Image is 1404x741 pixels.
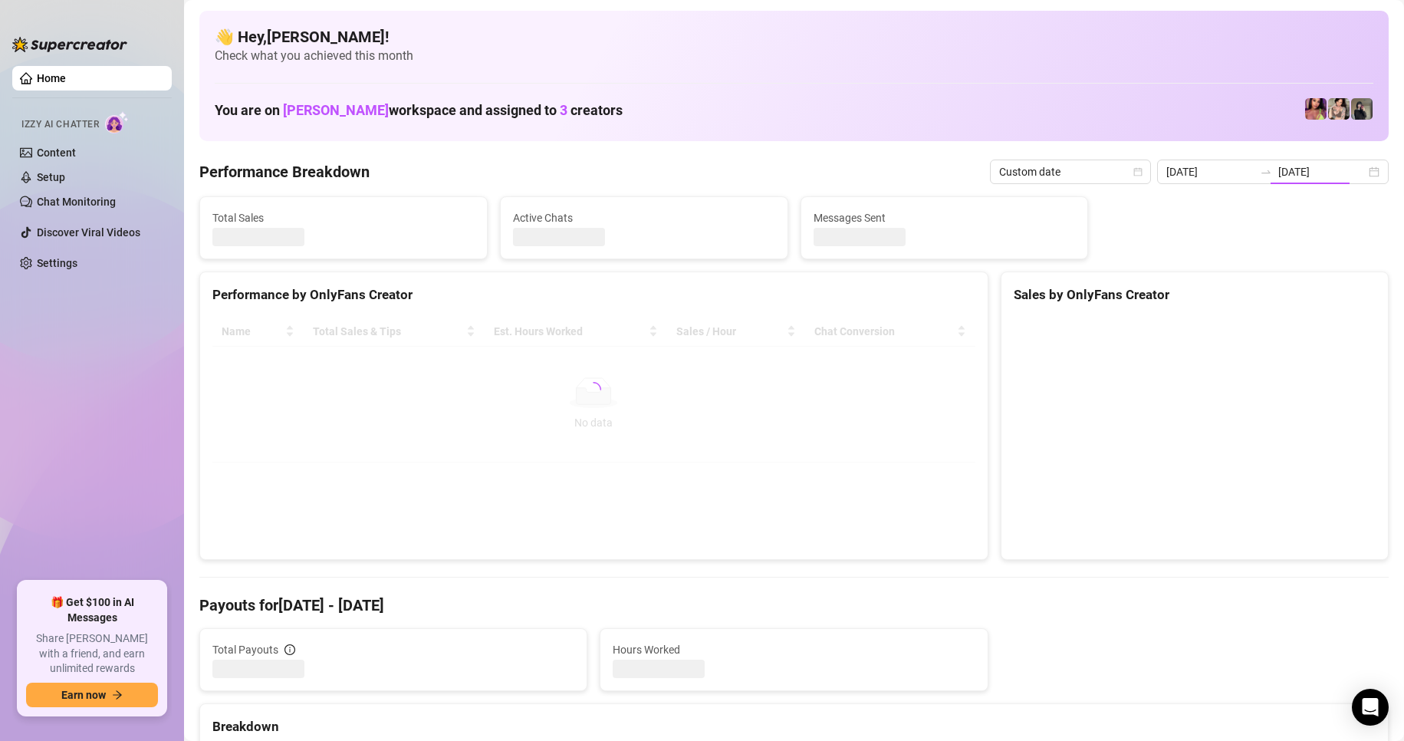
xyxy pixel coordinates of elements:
[215,26,1373,48] h4: 👋 Hey, [PERSON_NAME] !
[1260,166,1272,178] span: swap-right
[212,641,278,658] span: Total Payouts
[1260,166,1272,178] span: to
[37,147,76,159] a: Content
[37,226,140,239] a: Discover Viral Videos
[215,48,1373,64] span: Check what you achieved this month
[1133,167,1143,176] span: calendar
[586,382,601,397] span: loading
[1166,163,1254,180] input: Start date
[112,690,123,700] span: arrow-right
[21,117,99,132] span: Izzy AI Chatter
[1352,689,1389,726] div: Open Intercom Messenger
[37,72,66,84] a: Home
[999,160,1142,183] span: Custom date
[212,209,475,226] span: Total Sales
[26,631,158,677] span: Share [PERSON_NAME] with a friend, and earn unlimited rewards
[215,102,623,119] h1: You are on workspace and assigned to creators
[212,716,1376,737] div: Breakdown
[105,111,129,133] img: AI Chatter
[61,689,106,701] span: Earn now
[37,171,65,183] a: Setup
[37,257,77,269] a: Settings
[26,595,158,625] span: 🎁 Get $100 in AI Messages
[199,594,1389,616] h4: Payouts for [DATE] - [DATE]
[12,37,127,52] img: logo-BBDzfeDw.svg
[613,641,975,658] span: Hours Worked
[284,644,295,655] span: info-circle
[37,196,116,208] a: Chat Monitoring
[26,683,158,707] button: Earn nowarrow-right
[560,102,567,118] span: 3
[1305,98,1327,120] img: GODDESS
[1351,98,1373,120] img: Anna
[1014,285,1376,305] div: Sales by OnlyFans Creator
[199,161,370,183] h4: Performance Breakdown
[513,209,775,226] span: Active Chats
[814,209,1076,226] span: Messages Sent
[283,102,389,118] span: [PERSON_NAME]
[1278,163,1366,180] input: End date
[1328,98,1350,120] img: Jenna
[212,285,975,305] div: Performance by OnlyFans Creator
